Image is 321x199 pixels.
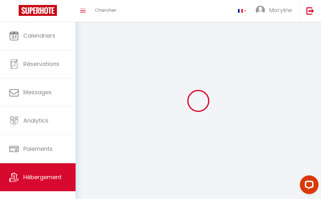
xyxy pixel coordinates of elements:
[19,5,57,16] img: Super Booking
[23,88,52,96] span: Messages
[306,7,314,15] img: logout
[23,173,62,181] span: Hébergement
[23,32,55,39] span: Calendriers
[269,6,292,14] span: Maryline
[95,7,116,13] span: Chercher
[23,117,49,124] span: Analytics
[23,145,53,153] span: Paiements
[23,60,59,68] span: Réservations
[256,6,265,15] img: ...
[295,173,321,199] iframe: LiveChat chat widget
